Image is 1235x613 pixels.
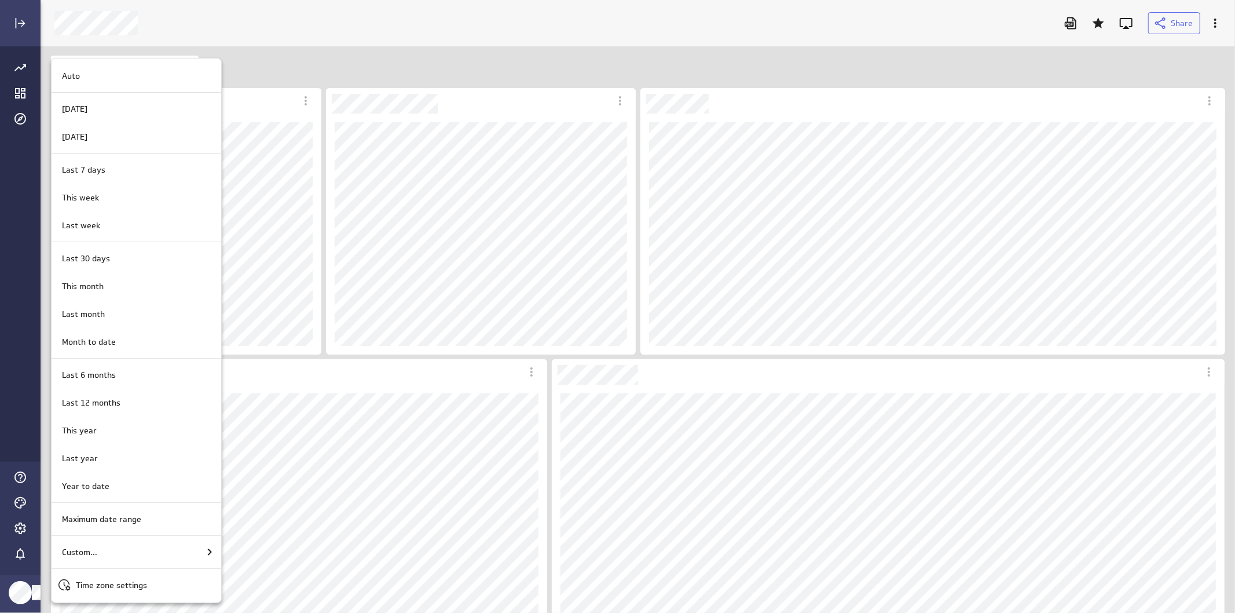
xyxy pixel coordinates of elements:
div: Maximum date range [52,505,221,533]
div: Last month [52,300,221,328]
p: [DATE] [62,103,87,115]
div: Last year [52,444,221,472]
div: This week [52,184,221,211]
div: Time zone settings [52,571,221,599]
p: Last 6 months [62,369,116,381]
p: Last 7 days [62,164,105,176]
div: Last week [52,211,221,239]
div: Yesterday [52,123,221,151]
p: Month to date [62,336,116,348]
p: Last year [62,453,98,465]
p: Last month [62,308,105,320]
p: This month [62,280,104,293]
div: This year [52,417,221,444]
p: This week [62,192,99,204]
p: Custom... [62,546,97,559]
p: Last 12 months [62,397,120,409]
div: Year to date [52,472,221,500]
div: Last 12 months [52,389,221,417]
p: Maximum date range [62,513,141,526]
div: Last 7 days [52,156,221,184]
p: Last week [62,220,100,232]
div: Today [52,95,221,123]
p: Time zone settings [76,579,147,592]
p: Auto [62,70,80,82]
p: [DATE] [62,131,87,143]
div: This month [52,272,221,300]
p: Last 30 days [62,253,110,265]
div: Custom... [52,538,221,566]
div: Last 6 months [52,361,221,389]
p: Year to date [62,480,109,492]
p: This year [62,425,97,437]
div: Month to date [52,328,221,356]
div: Last 30 days [52,245,221,272]
div: Auto [52,62,221,90]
